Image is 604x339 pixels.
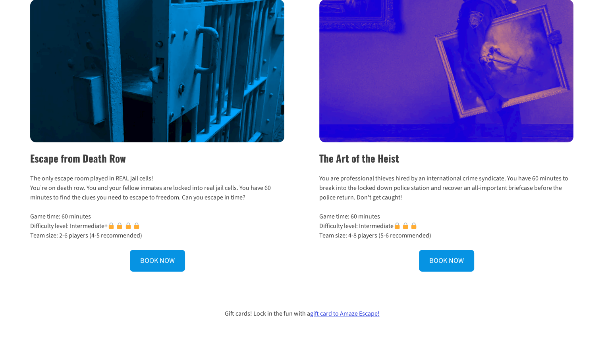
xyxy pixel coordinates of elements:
[402,222,409,229] img: 🔒
[133,222,140,229] img: 🔒
[30,309,574,318] p: Gift cards! Lock in the fun with a
[130,250,185,272] a: BOOK NOW
[108,222,114,229] img: 🔒
[310,309,380,318] a: gift card to Amaze Escape!
[30,212,285,240] p: Game time: 60 minutes Difficulty level: Intermediate+ Team size: 2-6 players (4-5 recommended)
[411,222,417,229] img: 🔒
[319,151,574,166] h2: The Art of the Heist
[319,174,574,202] p: You are professional thieves hired by an international crime syndicate. You have 60 minutes to br...
[116,222,123,229] img: 🔒
[394,222,400,229] img: 🔒
[419,250,474,272] a: BOOK NOW
[319,212,574,240] p: Game time: 60 minutes Difficulty level: Intermediate Team size: 4-8 players (5-6 recommended)
[125,222,131,229] img: 🔒
[30,151,285,166] h2: Escape from Death Row
[30,174,285,202] p: The only escape room played in REAL jail cells! You’re on death row. You and your fellow inmates ...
